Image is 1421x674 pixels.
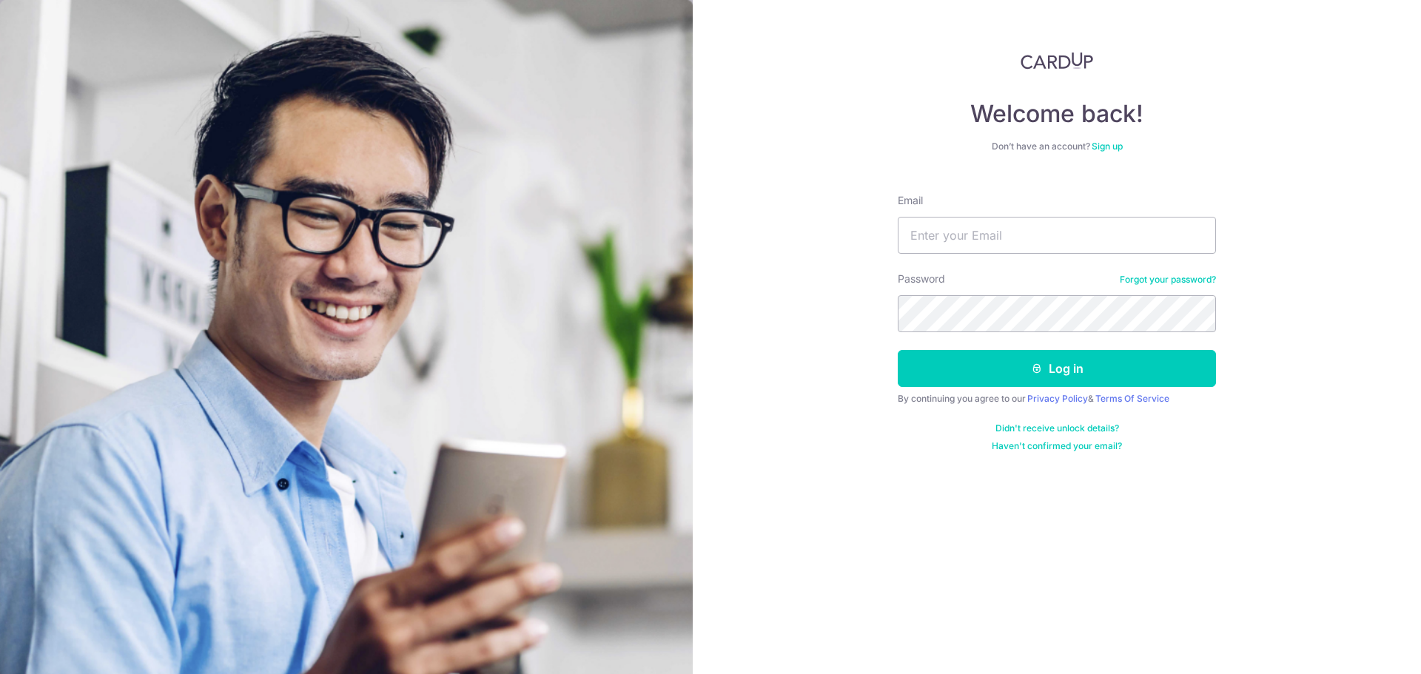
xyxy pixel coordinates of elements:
[898,141,1216,152] div: Don’t have an account?
[898,393,1216,405] div: By continuing you agree to our &
[898,217,1216,254] input: Enter your Email
[1021,52,1093,70] img: CardUp Logo
[995,422,1119,434] a: Didn't receive unlock details?
[898,193,923,208] label: Email
[1027,393,1088,404] a: Privacy Policy
[1120,274,1216,286] a: Forgot your password?
[898,350,1216,387] button: Log in
[1092,141,1123,152] a: Sign up
[898,272,945,286] label: Password
[1095,393,1169,404] a: Terms Of Service
[992,440,1122,452] a: Haven't confirmed your email?
[898,99,1216,129] h4: Welcome back!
